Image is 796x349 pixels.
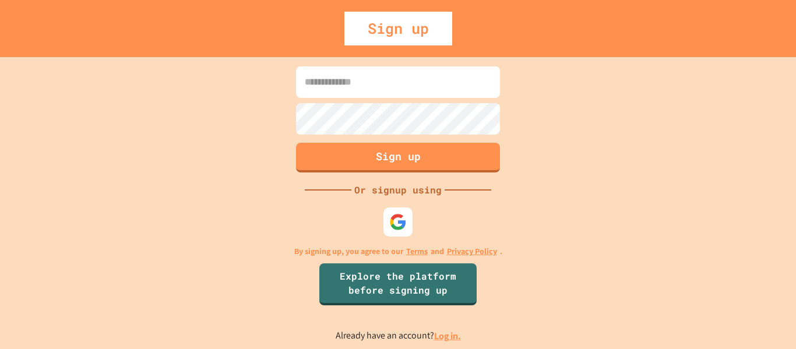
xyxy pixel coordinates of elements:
img: google-icon.svg [389,213,407,231]
a: Terms [406,245,428,258]
a: Explore the platform before signing up [319,263,477,305]
a: Log in. [434,330,461,342]
a: Privacy Policy [447,245,497,258]
p: Already have an account? [336,329,461,343]
button: Sign up [296,143,500,172]
p: By signing up, you agree to our and . [294,245,502,258]
div: Sign up [344,12,452,45]
div: Or signup using [351,183,445,197]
